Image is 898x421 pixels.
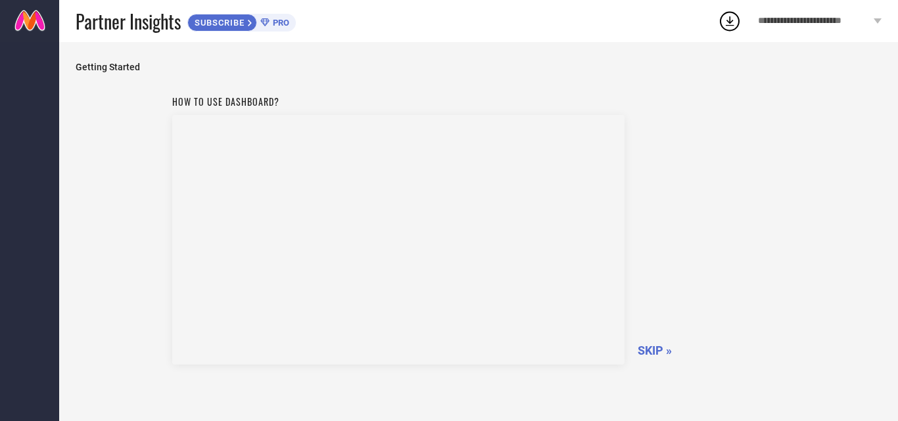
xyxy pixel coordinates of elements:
iframe: Workspace Section [172,115,625,365]
a: SUBSCRIBEPRO [187,11,296,32]
span: PRO [270,18,289,28]
span: SUBSCRIBE [188,18,248,28]
h1: How to use dashboard? [172,95,625,108]
span: SKIP » [638,343,672,357]
span: Partner Insights [76,8,181,35]
div: Open download list [718,9,742,33]
span: Getting Started [76,62,882,72]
